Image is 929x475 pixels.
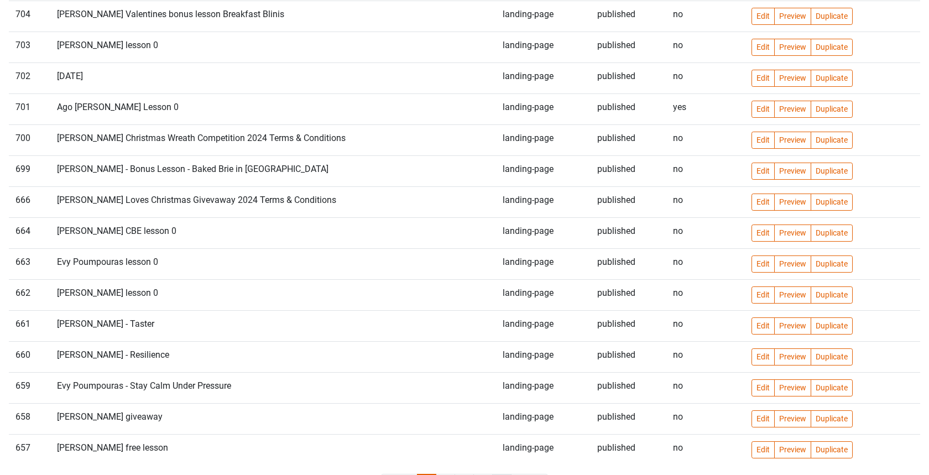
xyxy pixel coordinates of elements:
div: Toolbar with button groups [751,410,914,427]
a: Duplicate [811,410,853,427]
td: 660 [9,342,50,373]
a: Duplicate [811,8,853,25]
td: landing-page [496,32,591,63]
a: Duplicate [811,101,853,118]
a: Duplicate [811,225,853,242]
a: Duplicate [811,255,853,273]
td: [PERSON_NAME] free lesson [50,435,496,466]
td: no [666,280,745,311]
a: Preview [774,286,811,304]
td: Evy Poumpouras lesson 0 [50,249,496,280]
td: landing-page [496,435,591,466]
a: Duplicate [811,286,853,304]
a: Preview [774,8,811,25]
a: Preview [774,410,811,427]
td: [PERSON_NAME] lesson 0 [50,32,496,63]
a: Preview [774,39,811,56]
div: Toolbar with button groups [751,70,914,87]
td: landing-page [496,94,591,125]
td: [PERSON_NAME] Loves Christmas Givevaway 2024 Terms & Conditions [50,187,496,218]
a: Edit [751,348,775,366]
td: published [591,249,666,280]
td: 699 [9,156,50,187]
td: 663 [9,249,50,280]
div: First group [751,410,853,427]
a: Duplicate [811,194,853,211]
td: no [666,342,745,373]
a: Duplicate [811,348,853,366]
a: Edit [751,132,775,149]
div: First group [751,132,853,149]
div: First group [751,225,853,242]
td: no [666,435,745,466]
td: landing-page [496,342,591,373]
td: no [666,32,745,63]
td: published [591,156,666,187]
a: Preview [774,317,811,335]
a: Edit [751,163,775,180]
td: landing-page [496,1,591,32]
td: 700 [9,125,50,156]
a: Duplicate [811,317,853,335]
div: First group [751,255,853,273]
a: Duplicate [811,441,853,458]
td: no [666,373,745,404]
a: Duplicate [811,70,853,87]
div: Toolbar with button groups [751,225,914,242]
td: published [591,280,666,311]
div: Toolbar with button groups [751,379,914,396]
td: 701 [9,94,50,125]
td: published [591,404,666,435]
a: Preview [774,225,811,242]
td: Evy Poumpouras - Stay Calm Under Pressure [50,373,496,404]
a: Duplicate [811,379,853,396]
td: 661 [9,311,50,342]
div: First group [751,194,853,211]
div: Toolbar with button groups [751,194,914,211]
a: Preview [774,441,811,458]
a: Duplicate [811,39,853,56]
div: Toolbar with button groups [751,132,914,149]
div: First group [751,39,853,56]
td: [PERSON_NAME] - Resilience [50,342,496,373]
td: yes [666,94,745,125]
div: Toolbar with button groups [751,286,914,304]
td: 664 [9,218,50,249]
td: no [666,218,745,249]
a: Preview [774,348,811,366]
td: [PERSON_NAME] - Bonus Lesson - Baked Brie in [GEOGRAPHIC_DATA] [50,156,496,187]
td: [PERSON_NAME] lesson 0 [50,280,496,311]
td: 657 [9,435,50,466]
div: Toolbar with button groups [751,39,914,56]
div: Toolbar with button groups [751,441,914,458]
td: landing-page [496,187,591,218]
td: published [591,218,666,249]
td: landing-page [496,125,591,156]
a: Preview [774,70,811,87]
td: published [591,342,666,373]
div: First group [751,379,853,396]
div: Toolbar with button groups [751,101,914,118]
td: 666 [9,187,50,218]
a: Edit [751,39,775,56]
a: Edit [751,225,775,242]
td: [DATE] [50,63,496,94]
a: Preview [774,132,811,149]
td: [PERSON_NAME] giveaway [50,404,496,435]
div: First group [751,317,853,335]
td: published [591,435,666,466]
td: Ago [PERSON_NAME] Lesson 0 [50,94,496,125]
a: Edit [751,70,775,87]
div: First group [751,70,853,87]
a: Preview [774,101,811,118]
div: First group [751,348,853,366]
div: Toolbar with button groups [751,163,914,180]
td: 704 [9,1,50,32]
td: no [666,187,745,218]
td: 658 [9,404,50,435]
div: First group [751,441,853,458]
td: no [666,125,745,156]
td: landing-page [496,156,591,187]
a: Duplicate [811,163,853,180]
td: published [591,125,666,156]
